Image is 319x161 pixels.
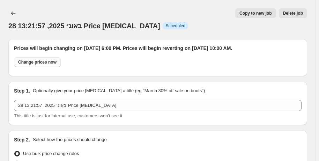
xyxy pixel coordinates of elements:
[8,22,160,30] span: 28 באוג׳ 2025, 13:21:57 Price [MEDICAL_DATA]
[33,87,205,94] p: Optionally give your price [MEDICAL_DATA] a title (eg "March 30% off sale on boots")
[279,8,307,18] button: Delete job
[14,136,30,143] h2: Step 2.
[8,8,18,18] button: Price change jobs
[14,113,122,118] span: This title is just for internal use, customers won't see it
[18,59,57,65] span: Change prices now
[165,23,185,29] span: Scheduled
[14,87,30,94] h2: Step 1.
[14,57,61,67] button: Change prices now
[23,151,79,156] span: Use bulk price change rules
[239,10,272,16] span: Copy to new job
[235,8,276,18] button: Copy to new job
[33,136,107,143] p: Select how the prices should change
[14,45,302,52] h2: Prices will begin changing on [DATE] 6:00 PM. Prices will begin reverting on [DATE] 10:00 AM.
[14,100,302,111] input: 30% off holiday sale
[283,10,303,16] span: Delete job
